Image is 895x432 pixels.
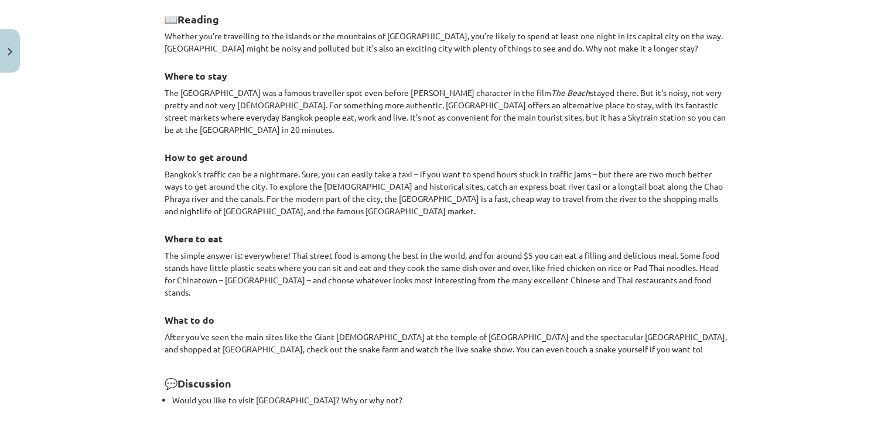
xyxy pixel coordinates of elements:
p: The simple answer is: everywhere! Thai street food is among the best in the world, and for around... [165,249,730,299]
strong: Reading [177,12,219,26]
p: Whether you're travelling to the islands or the mountains of [GEOGRAPHIC_DATA], you're likely to ... [165,30,730,54]
h2: 💬 [165,362,730,391]
img: icon-close-lesson-0947bae3869378f0d4975bcd49f059093ad1ed9edebbc8119c70593378902aed.svg [8,48,12,56]
p: The [GEOGRAPHIC_DATA] was a famous traveller spot even before [PERSON_NAME] character in the film... [165,87,730,136]
strong: Where to stay [165,70,227,82]
p: After you've seen the main sites like the Giant [DEMOGRAPHIC_DATA] at the temple of [GEOGRAPHIC_D... [165,331,730,355]
strong: Discussion [177,376,231,390]
p: Would you like to visit [GEOGRAPHIC_DATA]? Why or why not? [172,394,730,406]
p: Bangkok's traffic can be a nightmare. Sure, you can easily take a taxi – if you want to spend hou... [165,168,730,217]
strong: What to do [165,314,214,326]
strong: Where to eat [165,232,223,245]
em: The Beach [551,87,590,98]
strong: How to get around [165,151,248,163]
